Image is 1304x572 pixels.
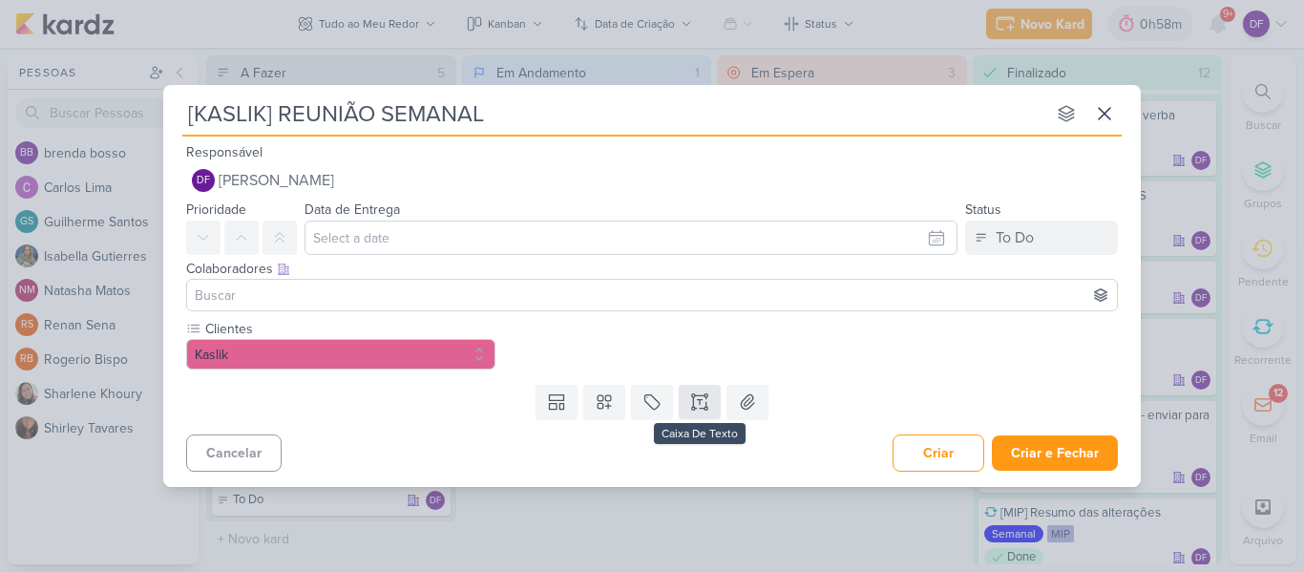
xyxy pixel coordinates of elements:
[186,201,246,218] label: Prioridade
[186,259,1118,279] div: Colaboradores
[654,423,746,444] div: Caixa De Texto
[186,163,1118,198] button: DF [PERSON_NAME]
[186,434,282,472] button: Cancelar
[219,169,334,192] span: [PERSON_NAME]
[191,284,1113,307] input: Buscar
[197,176,210,186] p: DF
[893,434,984,472] button: Criar
[305,201,400,218] label: Data de Entrega
[192,169,215,192] div: Diego Freitas
[965,201,1001,218] label: Status
[186,144,263,160] label: Responsável
[182,96,1045,131] input: Kard Sem Título
[996,226,1034,249] div: To Do
[203,319,495,339] label: Clientes
[186,339,495,370] button: Kaslik
[305,221,957,255] input: Select a date
[992,435,1118,471] button: Criar e Fechar
[965,221,1118,255] button: To Do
